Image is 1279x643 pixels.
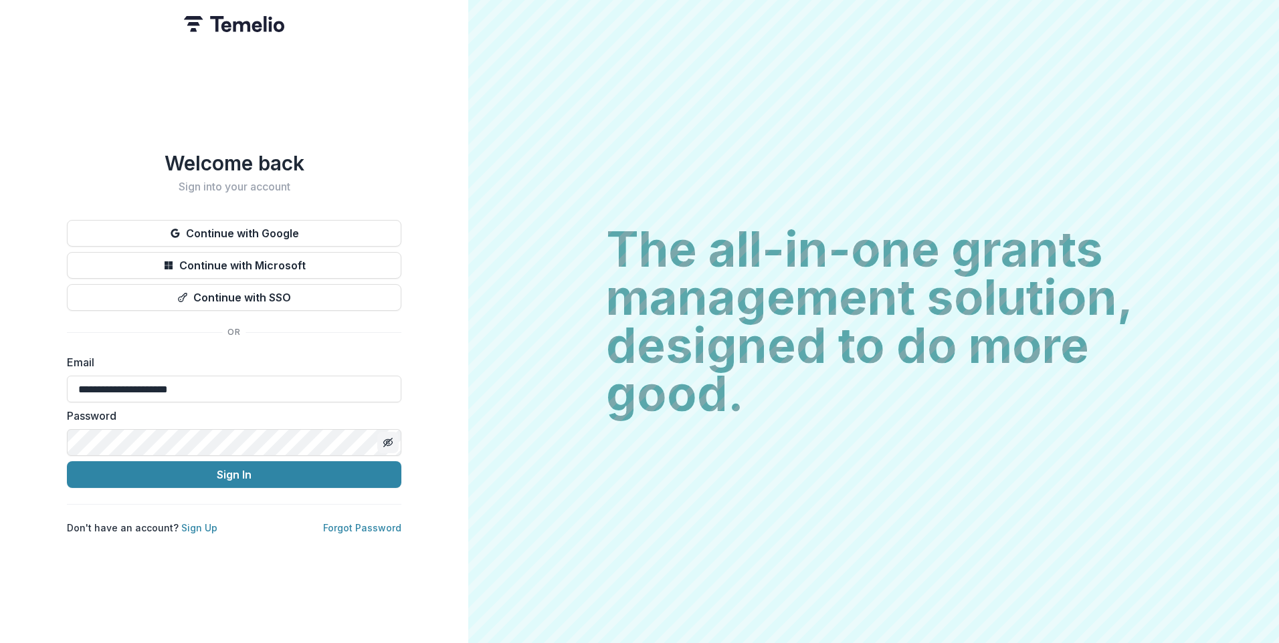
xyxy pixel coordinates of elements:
button: Continue with SSO [67,284,401,311]
a: Forgot Password [323,522,401,533]
label: Password [67,408,393,424]
button: Continue with Microsoft [67,252,401,279]
a: Sign Up [181,522,217,533]
label: Email [67,354,393,370]
h1: Welcome back [67,151,401,175]
h2: Sign into your account [67,180,401,193]
img: Temelio [184,16,284,32]
button: Toggle password visibility [377,432,399,453]
p: Don't have an account? [67,521,217,535]
button: Continue with Google [67,220,401,247]
button: Sign In [67,461,401,488]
